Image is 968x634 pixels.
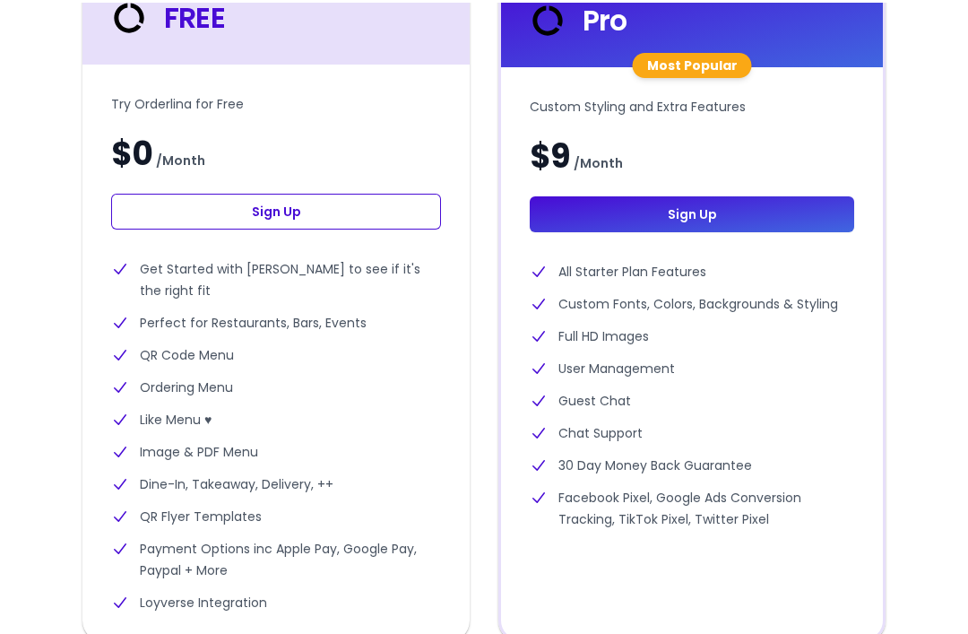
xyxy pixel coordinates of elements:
li: Loyverse Integration [111,589,441,611]
li: Payment Options inc Apple Pay, Google Pay, Paypal + More [111,535,441,578]
p: Try Orderlina for Free [111,91,441,112]
li: Like Menu ♥ [111,406,441,428]
div: Most Popular [633,50,752,75]
li: All Starter Plan Features [530,258,854,280]
li: 30 Day Money Back Guarantee [530,452,854,473]
span: / Month [156,147,205,169]
span: $0 [111,134,152,169]
li: Dine-In, Takeaway, Delivery, ++ [111,471,441,492]
p: Custom Styling and Extra Features [530,93,854,115]
li: Guest Chat [530,387,854,409]
li: User Management [530,355,854,377]
li: Custom Fonts, Colors, Backgrounds & Styling [530,291,854,312]
li: Get Started with [PERSON_NAME] to see if it's the right fit [111,256,441,299]
a: Sign Up [111,191,441,227]
li: QR Flyer Templates [111,503,441,525]
li: Image & PDF Menu [111,439,441,460]
li: Perfect for Restaurants, Bars, Events [111,309,441,331]
span: / Month [574,150,623,171]
li: Facebook Pixel, Google Ads Conversion Tracking, TikTok Pixel, Twitter Pixel [530,484,854,527]
li: QR Code Menu [111,342,441,363]
li: Ordering Menu [111,374,441,395]
li: Full HD Images [530,323,854,344]
li: Chat Support [530,420,854,441]
a: Sign Up [530,194,854,230]
span: $9 [530,136,570,172]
